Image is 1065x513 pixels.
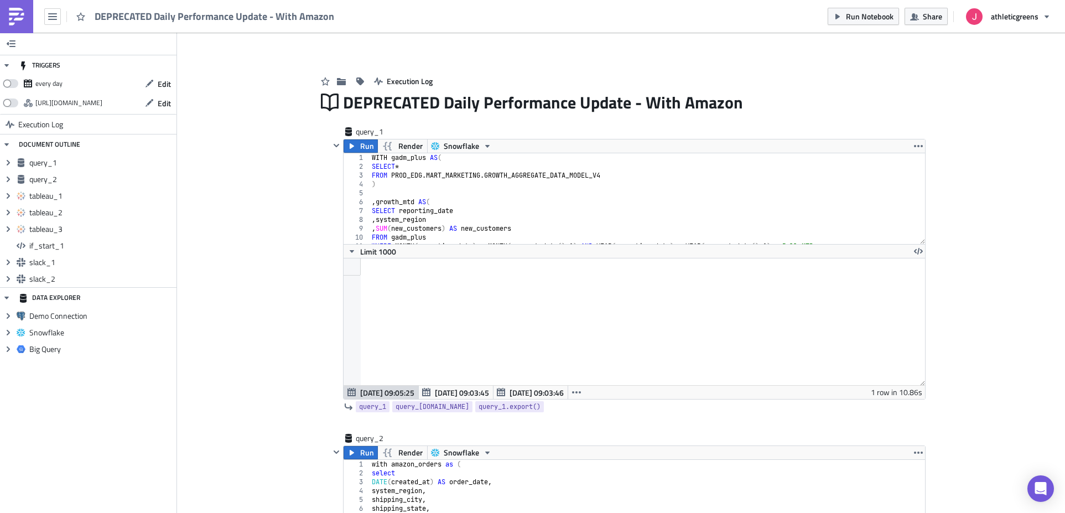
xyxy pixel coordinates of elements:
[360,446,374,459] span: Run
[29,191,174,201] span: tableau_1
[427,446,496,459] button: Snowflake
[991,11,1038,22] span: athleticgreens
[377,139,428,153] button: Render
[29,224,174,234] span: tableau_3
[330,139,343,152] button: Hide content
[29,158,174,168] span: query_1
[396,401,469,412] span: query_[DOMAIN_NAME]
[35,75,63,92] div: every day
[344,139,378,153] button: Run
[1027,475,1054,502] div: Open Intercom Messenger
[64,128,319,137] strong: {{ query_[DOMAIN_NAME][0].UK_NEW_CUSTOMERS_YESTERDAY }}
[475,401,544,412] a: query_1.export()
[29,174,174,184] span: query_2
[4,38,116,46] a: Link to Amazon dashboard here.
[4,95,554,113] p: - We acquired new customers, {{ query_[DOMAIN_NAME][0].NA_VS_LY_YESTERDAY }}% to Last Year. We ar...
[356,126,400,137] span: query_1
[965,7,984,26] img: Avatar
[493,386,568,399] button: [DATE] 09:03:46
[828,8,899,25] button: Run Notebook
[95,10,335,23] span: DEPRECATED Daily Performance Update - With Amazon
[64,95,319,104] strong: {{ query_[DOMAIN_NAME][0].NA_NEW_CUSTOMERS_YESTERDAY }}
[139,75,176,92] button: Edit
[4,128,15,137] strong: UK
[330,445,343,459] button: Hide content
[4,62,554,80] p: We acquired {{ query_[DOMAIN_NAME][0].OVERALL_NEW_CUSTOMERS_YESTERDAY }} new customers, {{ query_...
[4,62,46,71] strong: OVERALL -
[4,25,132,34] a: Link to performance dashboard here.
[29,328,174,338] span: Snowflake
[398,139,423,153] span: Render
[344,245,400,258] button: Limit 1000
[4,4,554,13] body: Rich Text Area. Press ALT-0 for help.
[392,401,472,412] a: query_[DOMAIN_NAME]
[360,139,374,153] span: Run
[368,72,438,90] button: Execution Log
[344,162,370,171] div: 2
[344,180,370,189] div: 4
[35,95,102,111] div: https://pushmetrics.io/api/v1/report/6Rlj38Mo9K/webhook?token=fb7737bbea1f46459f6684a0c17312d0
[344,198,370,206] div: 6
[344,504,370,513] div: 6
[344,486,370,495] div: 4
[479,401,541,412] span: query_1.export()
[344,153,370,162] div: 1
[905,8,948,25] button: Share
[29,274,174,284] span: slack_2
[4,4,554,22] p: Hi team, see below for performance [DATE], {{ query_[DOMAIN_NAME][0].DATE_YESTERDAY }}. Please se...
[139,95,176,112] button: Edit
[19,55,60,75] div: TRIGGERS
[344,495,370,504] div: 5
[356,401,389,412] a: query_1
[344,233,370,242] div: 10
[510,387,564,398] span: [DATE] 09:03:46
[344,224,370,233] div: 9
[377,446,428,459] button: Render
[158,97,171,109] span: Edit
[418,386,493,399] button: [DATE] 09:03:45
[344,171,370,180] div: 3
[29,257,174,267] span: slack_1
[344,189,370,198] div: 5
[444,139,479,153] span: Snowflake
[871,386,922,399] div: 1 row in 10.86s
[360,387,414,398] span: [DATE] 09:05:25
[344,386,419,399] button: [DATE] 09:05:25
[158,78,171,90] span: Edit
[4,128,554,146] p: - We acquired new customers, {{ query_[DOMAIN_NAME][0].UK_VS_LY_YESTERDAY }}% to Last Year. We ar...
[29,344,174,354] span: Big Query
[344,469,370,478] div: 2
[356,433,400,444] span: query_2
[18,115,63,134] span: Execution Log
[344,446,378,459] button: Run
[4,4,554,13] p: <@U07MBN21ZLZ> Marketing message failed due to incomplete data!
[344,460,370,469] div: 1
[846,11,893,22] span: Run Notebook
[959,4,1057,29] button: athleticgreens
[344,242,370,251] div: 11
[8,8,25,25] img: PushMetrics
[344,215,370,224] div: 8
[387,75,433,87] span: Execution Log
[19,134,80,154] div: DOCUMENT OUTLINE
[398,446,423,459] span: Render
[29,311,174,321] span: Demo Connection
[4,95,15,104] strong: NA
[19,288,80,308] div: DATA EXPLORER
[344,478,370,486] div: 3
[359,401,386,412] span: query_1
[4,4,554,416] body: Rich Text Area. Press ALT-0 for help.
[343,92,744,113] span: DEPRECATED Daily Performance Update - With Amazon
[29,208,174,217] span: tableau_2
[444,446,479,459] span: Snowflake
[344,206,370,215] div: 7
[435,387,489,398] span: [DATE] 09:03:45
[360,246,396,257] span: Limit 1000
[29,241,174,251] span: if_start_1
[923,11,942,22] span: Share
[427,139,496,153] button: Snowflake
